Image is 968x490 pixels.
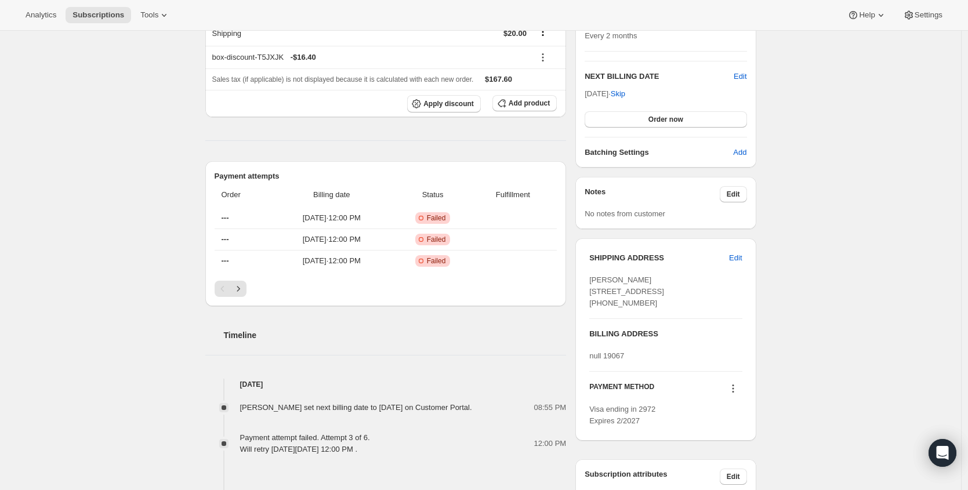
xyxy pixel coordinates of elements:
button: Edit [734,71,746,82]
span: --- [222,256,229,265]
button: Analytics [19,7,63,23]
span: - $16.40 [291,52,316,63]
span: Every 2 months [585,31,637,40]
span: 08:55 PM [534,402,567,413]
span: Visa ending in 2972 Expires 2/2027 [589,405,655,425]
span: Edit [727,190,740,199]
span: Failed [427,213,446,223]
span: Add product [509,99,550,108]
button: Edit [720,469,747,485]
button: Next [230,281,246,297]
span: Status [397,189,469,201]
span: Edit [727,472,740,481]
button: Skip [604,85,632,103]
h2: Payment attempts [215,170,557,182]
span: Sales tax (if applicable) is not displayed because it is calculated with each new order. [212,75,474,84]
button: Edit [720,186,747,202]
span: Help [859,10,875,20]
button: Settings [896,7,949,23]
span: [PERSON_NAME] set next billing date to [DATE] on Customer Portal. [240,403,472,412]
h2: NEXT BILLING DATE [585,71,734,82]
button: Apply discount [407,95,481,112]
button: Add [726,143,753,162]
th: Order [215,182,271,208]
div: Payment attempt failed. Attempt 3 of 6. Will retry [DATE][DATE] 12:00 PM . [240,432,370,455]
h3: BILLING ADDRESS [589,328,742,340]
span: Add [733,147,746,158]
h2: Timeline [224,329,567,341]
h3: SHIPPING ADDRESS [589,252,729,264]
span: 12:00 PM [534,438,567,449]
span: null 19067 [589,351,624,360]
span: Edit [729,252,742,264]
h3: Subscription attributes [585,469,720,485]
span: [DATE] · [585,89,625,98]
span: Order now [648,115,683,124]
button: Subscriptions [66,7,131,23]
span: Analytics [26,10,56,20]
span: $20.00 [503,29,527,38]
span: No notes from customer [585,209,665,218]
span: [PERSON_NAME] [STREET_ADDRESS] [PHONE_NUMBER] [589,275,664,307]
span: [DATE] · 12:00 PM [274,234,390,245]
span: Fulfillment [476,189,550,201]
h3: Notes [585,186,720,202]
h6: Batching Settings [585,147,733,158]
span: [DATE] · 12:00 PM [274,255,390,267]
span: Apply discount [423,99,474,108]
span: [DATE] · 12:00 PM [274,212,390,224]
span: --- [222,235,229,244]
th: Shipping [205,20,377,46]
button: Edit [722,249,749,267]
h4: [DATE] [205,379,567,390]
span: Settings [915,10,942,20]
span: --- [222,213,229,222]
span: Failed [427,235,446,244]
button: Tools [133,7,177,23]
h3: PAYMENT METHOD [589,382,654,398]
button: Add product [492,95,557,111]
button: Shipping actions [534,26,552,38]
div: Open Intercom Messenger [929,439,956,467]
button: Help [840,7,893,23]
span: Failed [427,256,446,266]
div: box-discount-T5JXJK [212,52,527,63]
span: Tools [140,10,158,20]
nav: Pagination [215,281,557,297]
span: Skip [611,88,625,100]
button: Order now [585,111,746,128]
span: Subscriptions [72,10,124,20]
span: Billing date [274,189,390,201]
span: $167.60 [485,75,512,84]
